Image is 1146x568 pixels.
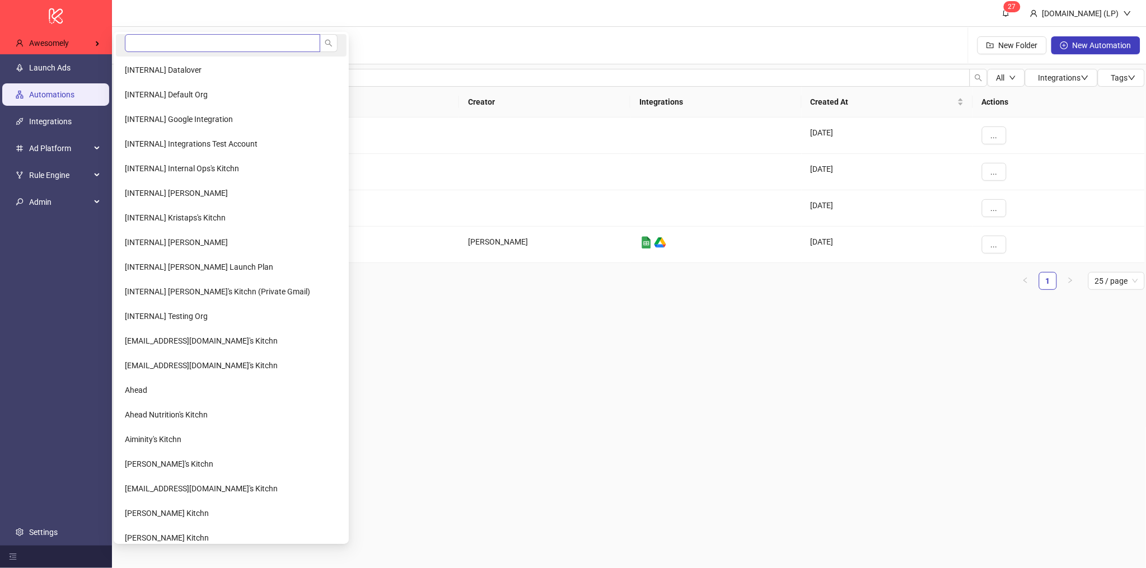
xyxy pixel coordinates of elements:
div: [DATE] [802,154,973,190]
span: [INTERNAL] Testing Org [125,312,208,321]
span: [EMAIL_ADDRESS][DOMAIN_NAME]'s Kitchn [125,484,278,493]
button: left [1017,272,1035,290]
th: Tags [288,87,459,118]
span: [INTERNAL] Kristaps's Kitchn [125,213,226,222]
span: Awesomely [29,39,69,48]
span: left [1022,277,1029,284]
span: down [1081,74,1089,82]
button: Integrationsdown [1025,69,1098,87]
th: Created At [802,87,973,118]
span: [INTERNAL] Default Org [125,90,208,99]
span: Admin [29,191,91,213]
span: ... [991,204,998,213]
span: number [16,144,24,152]
button: ... [982,199,1007,217]
th: Actions [973,87,1145,118]
th: Creator [459,87,630,118]
a: Launch Ads [29,63,71,72]
button: New Automation [1051,36,1140,54]
div: [DOMAIN_NAME] (LP) [1038,7,1124,20]
span: [INTERNAL] Internal Ops's Kitchn [125,164,239,173]
span: user [1030,10,1038,17]
span: [PERSON_NAME]'s Kitchn [125,459,213,468]
span: search [325,39,333,47]
span: New Automation [1073,41,1131,50]
span: [EMAIL_ADDRESS][DOMAIN_NAME]'s Kitchn [125,361,278,370]
span: [INTERNAL] Google Integration [125,115,233,124]
span: All [997,73,1005,82]
span: key [16,198,24,206]
button: Alldown [988,69,1025,87]
span: fork [16,171,24,179]
a: Automations [29,90,74,99]
span: plus-circle [1060,41,1068,49]
span: user [16,39,24,47]
span: right [1067,277,1074,284]
span: [INTERNAL] Datalover [125,65,202,74]
span: [INTERNAL] Integrations Test Account [125,139,258,148]
span: [INTERNAL] [PERSON_NAME]'s Kitchn (Private Gmail) [125,287,310,296]
th: Integrations [630,87,802,118]
a: Integrations [29,117,72,126]
button: Tagsdown [1098,69,1145,87]
li: Previous Page [1017,272,1035,290]
button: New Folder [977,36,1047,54]
span: Ahead [125,386,147,395]
span: folder-add [986,41,994,49]
span: 2 [1008,3,1012,11]
span: Ahead Nutrition's Kitchn [125,410,208,419]
span: Created At [811,96,955,108]
div: [DATE] [802,227,973,263]
div: [DATE] [802,190,973,227]
sup: 27 [1004,1,1021,12]
div: Page Size [1088,272,1145,290]
span: Ad Platform [29,137,91,159]
button: right [1061,272,1079,290]
span: Integrations [1039,73,1089,82]
span: ... [991,240,998,249]
span: [EMAIL_ADDRESS][DOMAIN_NAME]'s Kitchn [125,336,278,345]
div: [PERSON_NAME] [459,227,630,263]
li: Next Page [1061,272,1079,290]
span: ... [991,167,998,176]
button: ... [982,126,1007,144]
span: [INTERNAL] [PERSON_NAME] [125,189,228,198]
span: bell [1002,9,1010,17]
span: down [1009,74,1016,81]
span: ... [991,131,998,140]
span: [PERSON_NAME] Kitchn [125,509,209,518]
button: ... [982,163,1007,181]
span: Rule Engine [29,164,91,186]
a: 1 [1040,273,1056,289]
span: [INTERNAL] [PERSON_NAME] [125,238,228,247]
span: down [1124,10,1131,17]
span: Tags [1111,73,1136,82]
span: menu-fold [9,553,17,561]
span: down [1128,74,1136,82]
span: Aiminity's Kitchn [125,435,181,444]
span: [INTERNAL] [PERSON_NAME] Launch Plan [125,262,273,271]
a: Settings [29,528,58,537]
span: 25 / page [1095,273,1138,289]
span: 7 [1012,3,1016,11]
button: ... [982,236,1007,254]
li: 1 [1039,272,1057,290]
span: New Folder [999,41,1038,50]
span: search [975,74,983,82]
span: [PERSON_NAME] Kitchn [125,533,209,542]
div: [DATE] [802,118,973,154]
